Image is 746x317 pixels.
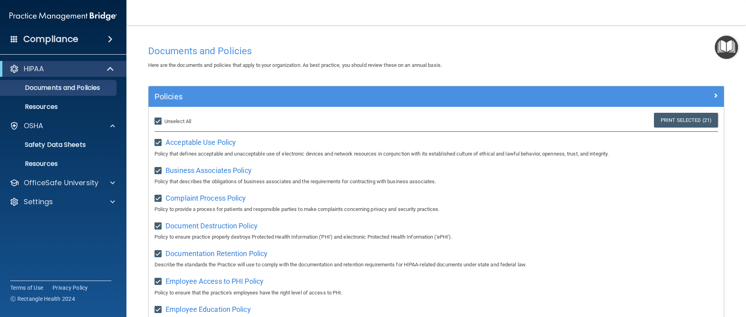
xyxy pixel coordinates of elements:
p: Resources [5,103,113,111]
p: Policy to ensure that the practice's employees have the right level of access to PHI. [154,288,718,298]
span: Unselect All [164,118,191,124]
span: Documentation Retention Policy [166,249,268,258]
p: Policy to ensure practice properly destroys Protected Health Information ('PHI') and electronic P... [154,232,718,242]
span: Employee Access to PHI Policy [166,277,264,285]
iframe: Drift Widget Chat Controller [706,262,737,292]
p: Safety Data Sheets [5,141,113,149]
a: Terms of Use [10,284,43,292]
span: Document Destruction Policy [166,222,258,230]
a: OfficeSafe University [9,178,115,188]
a: OSHA [9,121,115,131]
a: HIPAA [9,64,115,74]
p: Documents and Policies [5,84,113,92]
p: Resources [5,160,113,168]
img: PMB logo [9,8,117,24]
a: Privacy Policy [53,284,88,292]
p: Policy to provide a process for patients and responsible parties to make complaints concerning pr... [154,205,718,214]
p: HIPAA [24,64,44,74]
button: Open Resource Center [715,36,738,59]
p: Settings [24,197,53,207]
h4: Documents and Policies [148,46,724,56]
span: Employee Education Policy [166,305,251,313]
h5: Policies [154,92,574,101]
p: OfficeSafe University [24,178,98,188]
input: Unselect All [154,118,164,125]
p: Policy that defines acceptable and unacceptable use of electronic devices and network resources i... [154,149,718,159]
a: Print Selected (21) [654,113,718,127]
a: Settings [9,197,115,207]
p: Describe the standards the Practice will use to comply with the documentation and retention requi... [154,260,718,270]
h4: Compliance [23,34,78,45]
a: Policies [154,90,718,103]
p: OSHA [24,121,43,131]
span: Complaint Process Policy [166,194,246,202]
span: Acceptable Use Policy [166,138,236,146]
span: Ⓒ Rectangle Health 2024 [10,295,75,303]
p: Policy that describes the obligations of business associates and the requirements for contracting... [154,177,718,186]
span: Here are the documents and policies that apply to your organization. As best practice, you should... [148,62,442,68]
span: Business Associates Policy [166,166,252,175]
